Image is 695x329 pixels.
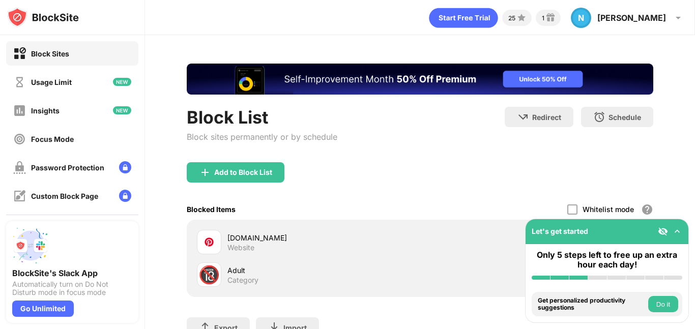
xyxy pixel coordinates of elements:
[508,14,515,22] div: 25
[532,250,682,270] div: Only 5 steps left to free up an extra hour each day!
[13,133,26,145] img: focus-off.svg
[597,13,666,23] div: [PERSON_NAME]
[31,163,104,172] div: Password Protection
[532,113,561,122] div: Redirect
[227,232,420,243] div: [DOMAIN_NAME]
[31,135,74,143] div: Focus Mode
[119,161,131,173] img: lock-menu.svg
[227,243,254,252] div: Website
[658,226,668,236] img: eye-not-visible.svg
[13,104,26,117] img: insights-off.svg
[12,268,132,278] div: BlockSite's Slack App
[12,227,49,264] img: push-slack.svg
[538,297,646,312] div: Get personalized productivity suggestions
[429,8,498,28] div: animation
[7,7,79,27] img: logo-blocksite.svg
[13,76,26,88] img: time-usage-off.svg
[13,161,26,174] img: password-protection-off.svg
[31,106,60,115] div: Insights
[187,132,337,142] div: Block sites permanently or by schedule
[31,78,72,86] div: Usage Limit
[12,280,132,296] div: Automatically turn on Do Not Disturb mode in focus mode
[542,14,544,22] div: 1
[198,264,220,285] div: 🔞
[187,205,236,214] div: Blocked Items
[532,227,588,235] div: Let's get started
[214,168,272,176] div: Add to Block List
[187,107,337,128] div: Block List
[13,190,26,202] img: customize-block-page-off.svg
[187,64,653,95] iframe: Banner
[12,301,74,317] div: Go Unlimited
[31,192,98,200] div: Custom Block Page
[13,47,26,60] img: block-on.svg
[113,106,131,114] img: new-icon.svg
[227,276,258,285] div: Category
[227,265,420,276] div: Adult
[119,190,131,202] img: lock-menu.svg
[113,78,131,86] img: new-icon.svg
[203,236,215,248] img: favicons
[544,12,557,24] img: reward-small.svg
[583,205,634,214] div: Whitelist mode
[672,226,682,236] img: omni-setup-toggle.svg
[609,113,641,122] div: Schedule
[31,49,69,58] div: Block Sites
[648,296,678,312] button: Do it
[571,8,591,28] div: N
[515,12,528,24] img: points-small.svg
